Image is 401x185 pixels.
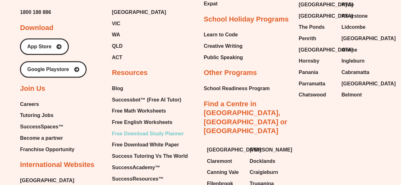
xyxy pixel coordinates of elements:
[112,129,188,139] a: Free Download Study Planner
[112,118,172,127] span: Free English Worksheets
[249,157,275,166] span: Docklands
[20,23,53,33] h2: Download
[299,79,325,89] span: Parramatta
[20,61,87,78] a: Google Playstore
[207,168,239,177] span: Canning Vale
[249,157,286,166] a: Docklands
[204,30,238,40] span: Learn to Code
[112,129,184,139] span: Free Download Study Planner
[207,157,232,166] span: Claremont
[112,118,188,127] a: Free English Worksheets
[112,106,166,116] span: Free Math Worksheets
[207,168,243,177] a: Canning Vale
[20,122,63,132] span: SuccessSpaces™
[204,41,243,51] a: Creative Writing
[341,90,378,100] a: Belmont
[249,168,286,177] a: Craigieburn
[249,145,286,155] a: [PERSON_NAME]
[295,114,401,185] iframe: Chat Widget
[27,44,51,49] span: App Store
[20,145,74,154] a: Franchise Opportunity
[341,68,369,77] span: Cabramatta
[341,34,396,43] span: [GEOGRAPHIC_DATA]
[299,45,353,55] span: [GEOGRAPHIC_DATA]
[204,53,243,62] a: Public Speaking
[112,95,181,105] span: Successbot™ (Free AI Tutor)
[299,34,335,43] a: Penrith
[112,41,166,51] a: QLD
[204,100,287,135] a: Find a Centre in [GEOGRAPHIC_DATA], [GEOGRAPHIC_DATA] or [GEOGRAPHIC_DATA]
[112,140,188,150] a: Free Download White Paper
[20,84,45,93] h2: Join Us
[207,145,243,155] a: [GEOGRAPHIC_DATA]
[341,68,378,77] a: Cabramatta
[299,90,326,100] span: Chatswood
[299,11,353,21] span: [GEOGRAPHIC_DATA]
[112,174,164,184] span: SuccessResources™
[249,168,278,177] span: Craigieburn
[27,67,69,72] span: Google Playstore
[20,160,94,170] h2: International Websites
[20,100,39,109] span: Careers
[341,22,365,32] span: Lidcombe
[112,68,148,77] h2: Resources
[20,39,69,55] a: App Store
[341,79,396,89] span: [GEOGRAPHIC_DATA]
[204,41,243,51] span: Creative Writing
[341,45,357,55] span: Online
[112,163,188,172] a: SuccessAcademy™
[299,56,319,66] span: Hornsby
[112,95,188,105] a: Successbot™ (Free AI Tutor)
[20,133,63,143] span: Become a partner
[20,111,74,120] a: Tutoring Jobs
[112,8,166,17] a: [GEOGRAPHIC_DATA]
[20,100,74,109] a: Careers
[341,90,362,100] span: Belmont
[341,22,378,32] a: Lidcombe
[112,53,166,62] a: ACT
[112,163,160,172] span: SuccessAcademy™
[299,79,335,89] a: Parramatta
[20,122,74,132] a: SuccessSpaces™
[112,30,166,40] a: WA
[112,19,166,28] a: VIC
[20,133,74,143] a: Become a partner
[20,111,53,120] span: Tutoring Jobs
[341,11,378,21] a: Riverstone
[299,45,335,55] a: [GEOGRAPHIC_DATA]
[112,19,120,28] span: VIC
[299,22,335,32] a: The Ponds
[341,45,378,55] a: Online
[112,106,188,116] a: Free Math Worksheets
[249,145,292,155] span: [PERSON_NAME]
[341,34,378,43] a: [GEOGRAPHIC_DATA]
[204,84,270,93] a: School Readiness Program
[112,41,123,51] span: QLD
[204,30,243,40] a: Learn to Code
[207,157,243,166] a: Claremont
[299,90,335,100] a: Chatswood
[341,56,365,66] span: Ingleburn
[112,84,188,93] a: Blog
[341,79,378,89] a: [GEOGRAPHIC_DATA]
[299,56,335,66] a: Hornsby
[341,56,378,66] a: Ingleburn
[112,30,120,40] span: WA
[20,8,51,17] a: 1800 188 886
[299,68,318,77] span: Panania
[299,68,335,77] a: Panania
[112,53,122,62] span: ACT
[299,11,335,21] a: [GEOGRAPHIC_DATA]
[299,34,316,43] span: Penrith
[299,22,325,32] span: The Ponds
[207,145,261,155] span: [GEOGRAPHIC_DATA]
[112,151,188,161] a: Success Tutoring Vs The World
[204,15,289,24] h2: School Holiday Programs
